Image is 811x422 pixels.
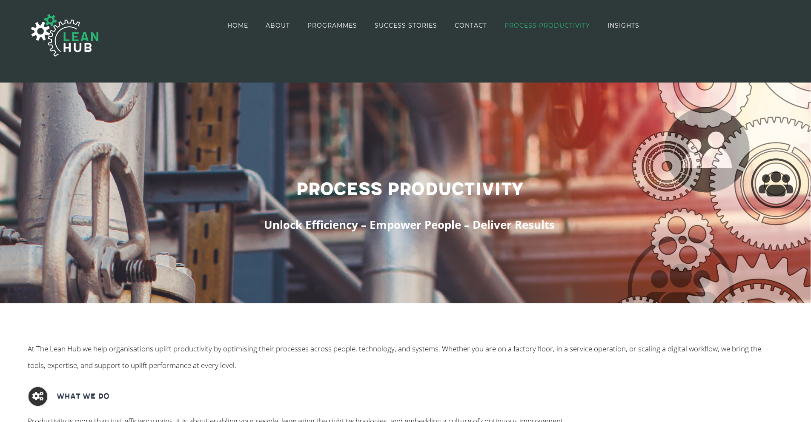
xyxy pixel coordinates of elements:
span: HOME [227,23,248,29]
span: PROGRAMMES [307,23,357,29]
span: SUCCESS STORIES [375,23,437,29]
a: SUCCESS STORIES [375,1,437,50]
a: CONTACT [455,1,487,50]
span: INSIGHTS [608,23,639,29]
a: INSIGHTS [608,1,639,50]
span: At The Lean Hub we help organisations uplift productivity by optimising their processes across pe... [28,344,761,370]
span: CONTACT [455,23,487,29]
a: PROGRAMMES [307,1,357,50]
a: ABOUT [266,1,290,50]
span: ABOUT [266,23,290,29]
h2: What We Do [57,386,109,407]
img: The Lean Hub | Optimising productivity with Lean Logo [22,5,107,66]
span: Process Productivity [296,179,523,200]
a: HOME [227,1,248,50]
a: PROCESS PRODUCTIVITY [504,1,590,50]
span: Unlock Efficiency – Empower People – Deliver Results [264,217,555,232]
span: PROCESS PRODUCTIVITY [504,23,590,29]
nav: Main Menu [227,1,639,50]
